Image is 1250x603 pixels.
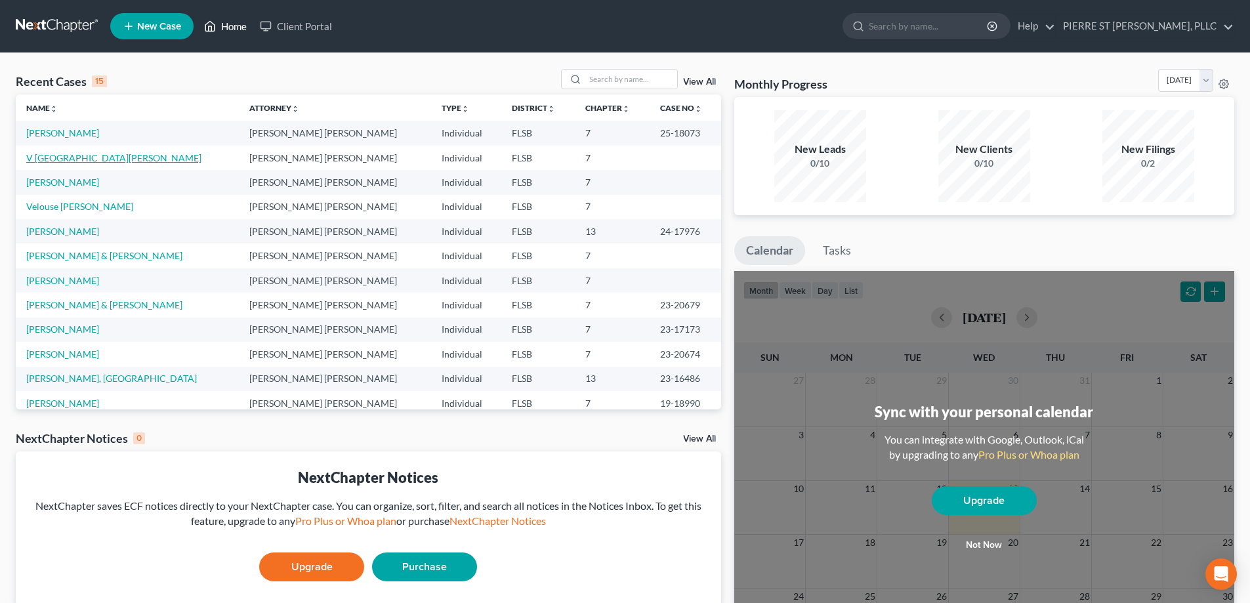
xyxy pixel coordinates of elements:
td: 23-20674 [650,342,721,366]
a: [PERSON_NAME], [GEOGRAPHIC_DATA] [26,373,197,384]
td: FLSB [501,367,575,391]
td: Individual [431,219,501,243]
a: Purchase [372,552,477,581]
td: FLSB [501,391,575,415]
td: [PERSON_NAME] [PERSON_NAME] [239,195,431,219]
i: unfold_more [50,105,58,113]
div: Open Intercom Messenger [1205,558,1237,590]
a: [PERSON_NAME] [26,323,99,335]
a: Case Nounfold_more [660,103,702,113]
td: FLSB [501,219,575,243]
td: Individual [431,121,501,145]
a: View All [683,77,716,87]
h3: Monthly Progress [734,76,827,92]
div: Recent Cases [16,73,107,89]
div: NextChapter Notices [26,467,711,488]
td: Individual [431,318,501,342]
td: Individual [431,146,501,170]
a: Pro Plus or Whoa plan [295,514,396,527]
div: Sync with your personal calendar [875,402,1093,422]
td: 7 [575,195,650,219]
a: [PERSON_NAME] & [PERSON_NAME] [26,299,182,310]
a: NextChapter Notices [449,514,546,527]
i: unfold_more [694,105,702,113]
div: New Leads [774,142,866,157]
div: 0/10 [774,157,866,170]
td: [PERSON_NAME] [PERSON_NAME] [239,391,431,415]
div: 15 [92,75,107,87]
td: [PERSON_NAME] [PERSON_NAME] [239,367,431,391]
i: unfold_more [291,105,299,113]
td: Individual [431,391,501,415]
td: FLSB [501,268,575,293]
td: 13 [575,367,650,391]
a: Upgrade [932,486,1037,515]
td: FLSB [501,195,575,219]
td: 7 [575,268,650,293]
i: unfold_more [547,105,555,113]
td: 25-18073 [650,121,721,145]
div: New Filings [1102,142,1194,157]
a: Upgrade [259,552,364,581]
td: [PERSON_NAME] [PERSON_NAME] [239,170,431,194]
td: FLSB [501,342,575,366]
a: PIERRE ST [PERSON_NAME], PLLC [1056,14,1234,38]
a: [PERSON_NAME] [26,226,99,237]
a: [PERSON_NAME] & [PERSON_NAME] [26,250,182,261]
a: View All [683,434,716,444]
td: 19-18990 [650,391,721,415]
a: Attorneyunfold_more [249,103,299,113]
a: Home [198,14,253,38]
td: 13 [575,219,650,243]
div: 0/10 [938,157,1030,170]
td: [PERSON_NAME] [PERSON_NAME] [239,318,431,342]
td: [PERSON_NAME] [PERSON_NAME] [239,146,431,170]
td: Individual [431,367,501,391]
td: [PERSON_NAME] [PERSON_NAME] [239,121,431,145]
button: Not now [932,532,1037,558]
a: Pro Plus or Whoa plan [978,448,1079,461]
td: 24-17976 [650,219,721,243]
i: unfold_more [622,105,630,113]
td: 7 [575,121,650,145]
td: Individual [431,293,501,317]
div: 0/2 [1102,157,1194,170]
td: 7 [575,342,650,366]
td: [PERSON_NAME] [PERSON_NAME] [239,342,431,366]
a: [PERSON_NAME] [26,127,99,138]
td: Individual [431,170,501,194]
td: 7 [575,318,650,342]
a: [PERSON_NAME] [26,348,99,360]
td: [PERSON_NAME] [PERSON_NAME] [239,293,431,317]
i: unfold_more [461,105,469,113]
td: 7 [575,391,650,415]
a: Tasks [811,236,863,265]
a: Chapterunfold_more [585,103,630,113]
a: Calendar [734,236,805,265]
div: 0 [133,432,145,444]
td: [PERSON_NAME] [PERSON_NAME] [239,268,431,293]
div: You can integrate with Google, Outlook, iCal by upgrading to any [879,432,1089,463]
td: 23-17173 [650,318,721,342]
td: 7 [575,146,650,170]
td: Individual [431,342,501,366]
a: Districtunfold_more [512,103,555,113]
a: Typeunfold_more [442,103,469,113]
td: FLSB [501,318,575,342]
div: NextChapter Notices [16,430,145,446]
td: [PERSON_NAME] [PERSON_NAME] [239,219,431,243]
input: Search by name... [585,70,677,89]
td: Individual [431,195,501,219]
div: NextChapter saves ECF notices directly to your NextChapter case. You can organize, sort, filter, ... [26,499,711,529]
div: New Clients [938,142,1030,157]
td: FLSB [501,243,575,268]
td: [PERSON_NAME] [PERSON_NAME] [239,243,431,268]
td: 23-20679 [650,293,721,317]
a: Client Portal [253,14,339,38]
td: Individual [431,268,501,293]
a: [PERSON_NAME] [26,398,99,409]
td: FLSB [501,146,575,170]
td: FLSB [501,293,575,317]
a: Nameunfold_more [26,103,58,113]
a: Velouse [PERSON_NAME] [26,201,133,212]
